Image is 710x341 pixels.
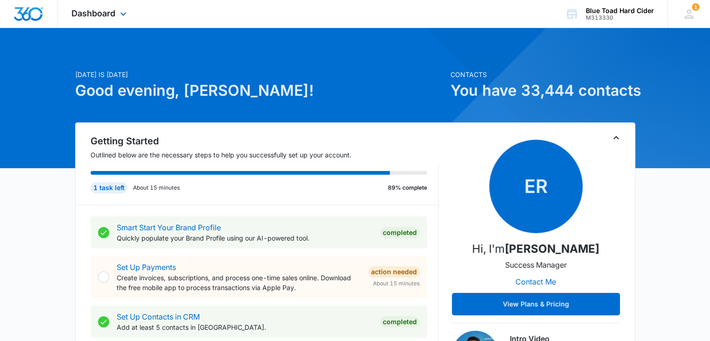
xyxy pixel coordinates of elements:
a: Set Up Contacts in CRM [117,312,200,321]
button: View Plans & Pricing [452,293,620,315]
button: Contact Me [506,270,565,293]
p: Contacts [450,70,635,79]
span: ER [489,140,583,233]
h1: Good evening, [PERSON_NAME]! [75,79,445,102]
p: Quickly populate your Brand Profile using our AI-powered tool. [117,233,373,243]
div: account id [586,14,654,21]
p: Add at least 5 contacts in [GEOGRAPHIC_DATA]. [117,322,373,332]
div: Action Needed [368,266,420,277]
a: Smart Start Your Brand Profile [117,223,221,232]
div: Completed [380,227,420,238]
p: Outlined below are the necessary steps to help you successfully set up your account. [91,150,439,160]
p: [DATE] is [DATE] [75,70,445,79]
div: 1 task left [91,182,127,193]
h2: Getting Started [91,134,439,148]
p: Hi, I'm [472,241,599,257]
button: Toggle Collapse [611,132,622,143]
p: 89% complete [388,184,427,192]
p: Success Manager [505,259,567,270]
div: notifications count [692,3,699,11]
p: Create invoices, subscriptions, and process one-time sales online. Download the free mobile app t... [117,273,361,292]
span: About 15 minutes [373,279,420,288]
span: Dashboard [71,8,115,18]
span: 1 [692,3,699,11]
div: Completed [380,316,420,327]
a: Set Up Payments [117,263,176,272]
h1: You have 33,444 contacts [450,79,635,102]
p: About 15 minutes [133,184,180,192]
strong: [PERSON_NAME] [505,242,599,256]
div: account name [586,7,654,14]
